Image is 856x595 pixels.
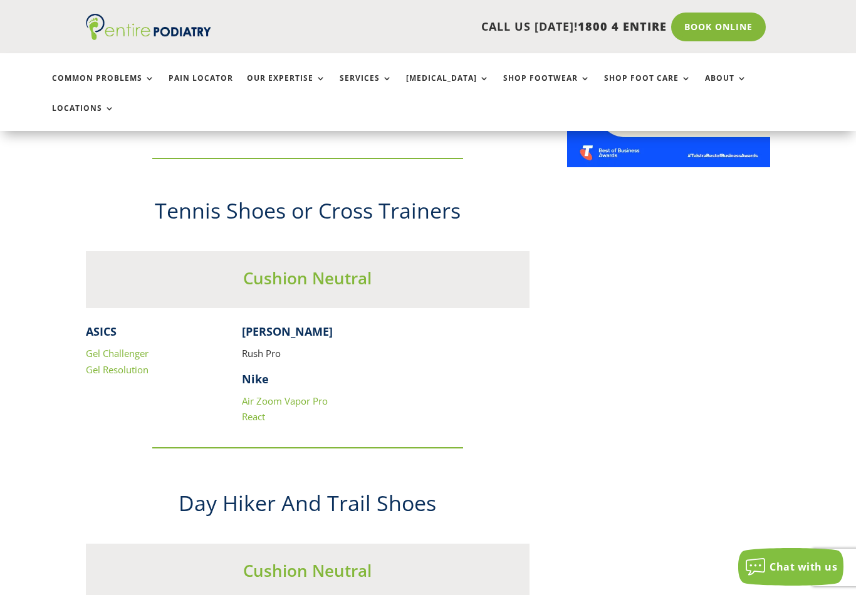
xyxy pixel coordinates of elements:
strong: [PERSON_NAME] [242,324,333,339]
a: Gel Resolution [86,363,149,376]
a: Common Problems [52,74,155,101]
a: Our Expertise [247,74,326,101]
h3: Cushion Neutral [86,559,530,588]
a: React [242,410,265,423]
a: Shop Foot Care [604,74,691,101]
a: Book Online [671,13,766,41]
a: About [705,74,747,101]
a: Pain Locator [169,74,233,101]
p: CALL US [DATE]! [241,19,667,35]
a: Services [340,74,392,101]
a: Shop Footwear [503,74,590,101]
h3: Cushion Neutral [86,267,530,296]
span: 1800 4 ENTIRE [578,19,667,34]
h2: Day Hiker And Trail Shoes [86,489,530,525]
span: Chat with us [770,560,837,574]
strong: Nike [242,371,269,386]
a: Entire Podiatry [86,30,211,43]
a: Air Zoom Vapor Pro [242,395,328,407]
a: Telstra Business Awards QLD State Finalist - Championing Health Category [567,157,770,170]
img: logo (1) [86,14,211,40]
p: Rush Pro [242,346,373,371]
a: Locations [52,104,115,131]
button: Chat with us [738,548,843,586]
strong: ASICS [86,324,117,339]
a: [MEDICAL_DATA] [406,74,489,101]
h2: Tennis Shoes or Cross Trainers [86,196,530,232]
a: Gel Challenger [86,347,149,360]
